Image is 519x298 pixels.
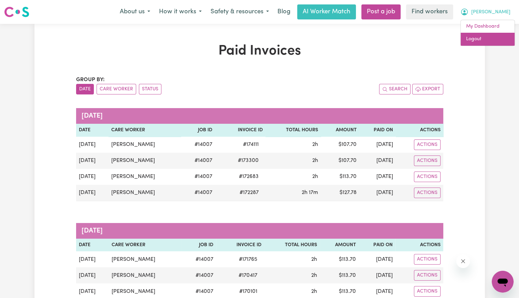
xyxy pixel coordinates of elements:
[109,239,182,252] th: Care Worker
[76,124,109,137] th: Date
[312,142,318,147] span: 2 hours
[321,137,359,153] td: $ 107.70
[182,239,216,252] th: Job ID
[311,257,317,262] span: 2 hours
[492,271,514,293] iframe: Button to launch messaging window
[109,153,181,169] td: [PERSON_NAME]
[76,239,109,252] th: Date
[320,239,359,252] th: Amount
[206,5,273,19] button: Safety & resources
[461,33,515,46] a: Logout
[320,251,359,267] td: $ 113.70
[321,124,359,137] th: Amount
[139,84,161,94] button: sort invoices by paid status
[265,124,321,137] th: Total Hours
[396,124,443,137] th: Actions
[414,286,441,297] button: Actions
[234,271,261,280] span: # 170417
[4,5,41,10] span: Need any help?
[182,267,216,283] td: # 14007
[109,169,181,185] td: [PERSON_NAME]
[76,223,443,239] caption: [DATE]
[320,267,359,283] td: $ 113.70
[395,239,443,252] th: Actions
[321,185,359,201] td: $ 127.78
[311,289,317,294] span: 2 hours
[359,185,396,201] td: [DATE]
[359,267,395,283] td: [DATE]
[97,84,136,94] button: sort invoices by care worker
[414,254,441,265] button: Actions
[239,140,263,149] span: # 174111
[76,43,443,59] h1: Paid Invoices
[76,185,109,201] td: [DATE]
[109,251,182,267] td: [PERSON_NAME]
[359,124,396,137] th: Paid On
[235,189,263,197] span: # 172287
[181,169,215,185] td: # 14007
[359,251,395,267] td: [DATE]
[361,4,401,19] a: Post a job
[414,270,441,281] button: Actions
[414,139,441,150] button: Actions
[109,124,181,137] th: Care Worker
[4,6,29,18] img: Careseekers logo
[406,4,453,19] a: Find workers
[109,267,182,283] td: [PERSON_NAME]
[460,20,515,46] div: My Account
[109,137,181,153] td: [PERSON_NAME]
[379,84,410,94] button: Search
[155,5,206,19] button: How it works
[297,4,356,19] a: AI Worker Match
[76,84,94,94] button: sort invoices by date
[359,239,395,252] th: Paid On
[235,287,261,296] span: # 170101
[414,172,441,182] button: Actions
[273,4,294,19] a: Blog
[181,185,215,201] td: # 14007
[234,157,263,165] span: # 173300
[76,251,109,267] td: [DATE]
[115,5,155,19] button: About us
[321,153,359,169] td: $ 107.70
[456,5,515,19] button: My Account
[359,137,396,153] td: [DATE]
[359,153,396,169] td: [DATE]
[461,20,515,33] a: My Dashboard
[215,124,265,137] th: Invoice ID
[235,255,261,264] span: # 171765
[414,188,441,198] button: Actions
[359,169,396,185] td: [DATE]
[76,267,109,283] td: [DATE]
[181,153,215,169] td: # 14007
[321,169,359,185] td: $ 113.70
[181,137,215,153] td: # 14007
[235,173,263,181] span: # 172683
[76,169,109,185] td: [DATE]
[182,251,216,267] td: # 14007
[181,124,215,137] th: Job ID
[76,153,109,169] td: [DATE]
[4,4,29,20] a: Careseekers logo
[471,9,510,16] span: [PERSON_NAME]
[414,155,441,166] button: Actions
[76,108,443,124] caption: [DATE]
[264,239,320,252] th: Total Hours
[302,190,318,195] span: 2 hours 17 minutes
[312,158,318,163] span: 2 hours
[109,185,181,201] td: [PERSON_NAME]
[311,273,317,278] span: 2 hours
[216,239,264,252] th: Invoice ID
[76,77,105,83] span: Group by:
[456,254,470,268] iframe: Close message
[76,137,109,153] td: [DATE]
[412,84,443,94] button: Export
[312,174,318,179] span: 2 hours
